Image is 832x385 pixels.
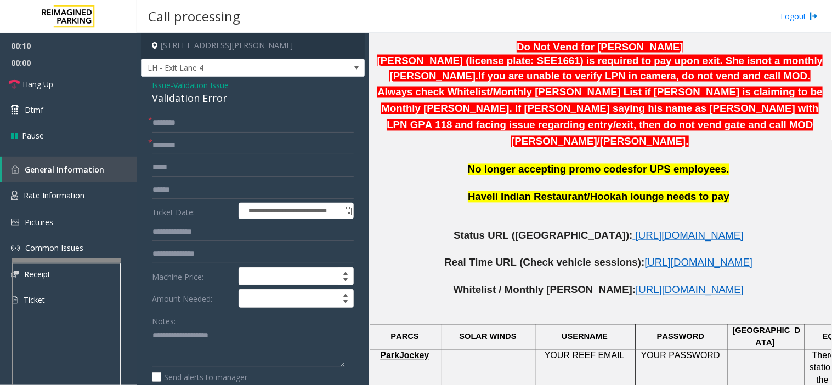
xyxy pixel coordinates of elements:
a: [URL][DOMAIN_NAME] [644,259,752,268]
span: If you are unable to verify LPN in camera, do not vend and call MOD. Always check Whitelist/Month... [377,70,823,147]
label: Send alerts to manager [152,371,247,383]
span: SOLAR WINDS [459,332,516,341]
span: [GEOGRAPHIC_DATA] [733,326,801,347]
label: Notes: [152,312,176,327]
h3: Call processing [143,3,246,30]
span: Common Issues [25,243,83,253]
span: USERNAME [562,332,608,341]
img: 'icon' [11,191,18,200]
span: ParkJockey [380,351,429,360]
span: No longer accepting promo codes [468,164,633,175]
label: Ticket Date: [149,203,236,219]
label: Amount Needed: [149,289,236,308]
span: [PERSON_NAME] (license plate: SEE1661) is required to pay upon exit. She is [377,55,756,66]
span: [URL][DOMAIN_NAME] [636,284,744,296]
span: Toggle popup [341,203,353,219]
span: Pause [22,130,44,141]
span: YOUR REEF EMAIL [545,351,625,360]
a: [URL][DOMAIN_NAME] [636,286,744,295]
span: General Information [25,164,104,175]
span: LH - Exit Lane 4 [142,59,320,77]
span: Status URL ([GEOGRAPHIC_DATA]): [454,230,632,242]
span: [URL][DOMAIN_NAME] [644,257,752,268]
img: 'icon' [11,219,19,226]
img: 'icon' [11,271,19,278]
span: PARCS [390,332,418,341]
span: Rate Information [24,190,84,200]
label: Machine Price: [149,267,236,286]
span: Whitelist / Monthly [PERSON_NAME]: [454,284,636,296]
span: Increase value [338,290,353,298]
img: 'icon' [11,165,19,174]
span: [URL][DOMAIN_NAME] [636,230,744,242]
span: Haveli Indian Restaurant/Hookah lounge needs to pay [468,191,729,203]
span: Increase value [338,268,353,277]
img: logout [810,10,818,22]
span: PASSWORD [657,332,704,341]
span: not a monthly [PERSON_NAME]. [377,55,823,82]
span: Decrease value [338,298,353,307]
span: Validation Issue [173,79,229,91]
span: Hang Up [22,78,53,90]
img: 'icon' [11,295,18,305]
span: Issue [152,79,171,91]
span: for UPS employees. [633,164,729,175]
span: Pictures [25,217,53,227]
span: Real Time URL (Check vehicle sessions): [444,257,644,268]
span: Do Not Vend for [PERSON_NAME] [517,41,683,53]
span: YOUR PASSWORD [641,351,720,360]
a: ParkJockey [380,352,429,360]
a: Logout [781,10,818,22]
img: 'icon' [11,244,20,252]
span: Decrease value [338,277,353,285]
a: [URL][DOMAIN_NAME] [636,232,744,241]
span: Dtmf [25,104,43,116]
span: - [171,80,229,90]
h4: [STREET_ADDRESS][PERSON_NAME] [141,33,365,59]
div: Validation Error [152,91,354,106]
a: General Information [2,157,137,182]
